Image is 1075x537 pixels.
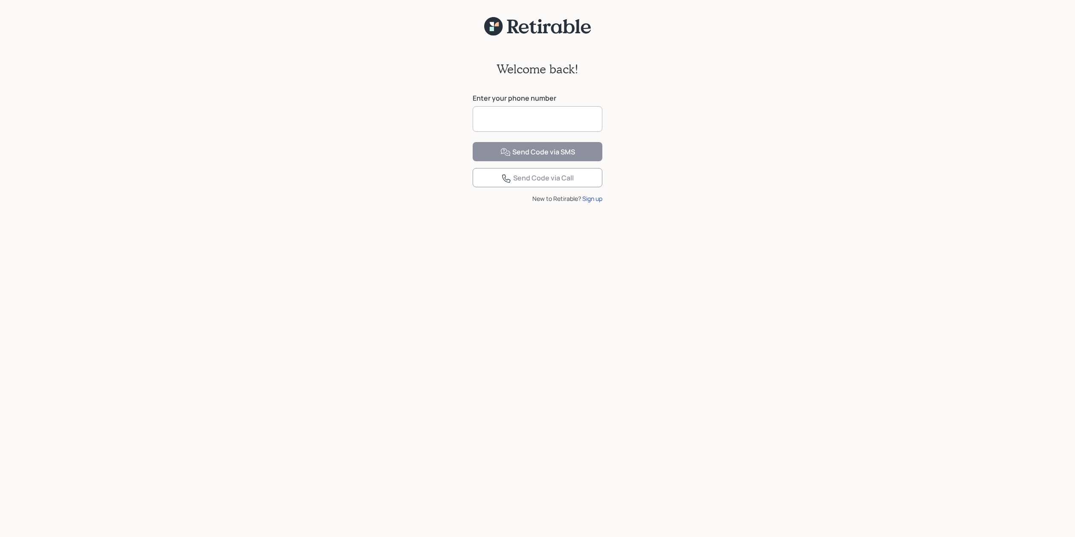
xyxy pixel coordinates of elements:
[500,147,575,157] div: Send Code via SMS
[473,194,602,203] div: New to Retirable?
[497,62,578,76] h2: Welcome back!
[473,142,602,161] button: Send Code via SMS
[501,173,574,183] div: Send Code via Call
[582,194,602,203] div: Sign up
[473,168,602,187] button: Send Code via Call
[473,93,602,103] label: Enter your phone number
